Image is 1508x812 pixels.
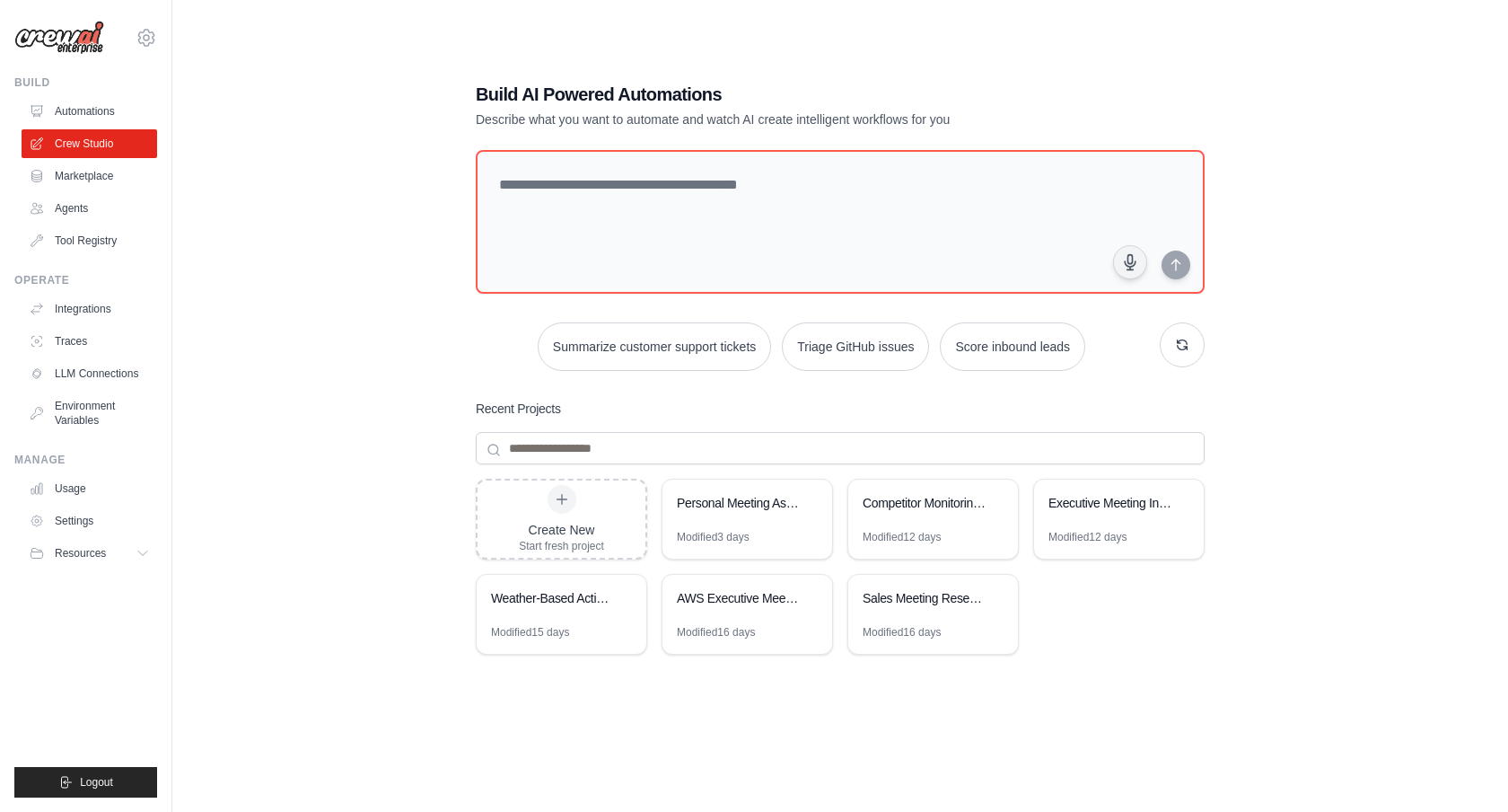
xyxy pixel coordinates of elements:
a: Settings [22,507,157,535]
div: Weather-Based Activity Recommender [491,589,614,607]
div: Modified 12 days [863,530,941,544]
img: Logo [14,21,104,55]
h3: Recent Projects [476,400,561,418]
div: Executive Meeting Intelligence [1048,494,1171,512]
div: Create New [519,521,604,539]
div: AWS Executive Meeting Prep System [677,589,800,607]
a: Usage [22,474,157,503]
div: Modified 12 days [1048,530,1127,544]
div: Modified 3 days [677,530,750,544]
div: Build [14,75,157,90]
div: Modified 16 days [677,625,755,640]
div: Modified 16 days [863,625,941,640]
a: Environment Variables [22,392,157,435]
button: Logout [14,767,157,798]
a: Automations [22,97,157,126]
div: Start fresh project [519,539,604,553]
a: Marketplace [22,162,157,190]
button: Summarize customer support tickets [538,322,771,371]
a: Crew Studio [22,129,157,158]
a: Agents [22,194,157,223]
h1: Build AI Powered Automations [476,82,1079,107]
button: Score inbound leads [940,322,1085,371]
a: Tool Registry [22,226,157,255]
a: Traces [22,327,157,356]
div: Operate [14,273,157,287]
span: Logout [80,775,113,790]
div: Sales Meeting Research & Preparation System [863,589,986,607]
div: Manage [14,453,157,467]
button: Click to speak your automation idea [1113,245,1147,279]
div: Personal Meeting Assistant [677,494,800,512]
button: Get new suggestions [1160,322,1205,367]
a: LLM Connections [22,359,157,388]
a: Integrations [22,295,157,323]
button: Resources [22,539,157,568]
div: Modified 15 days [491,625,569,640]
span: Resources [55,546,106,560]
button: Triage GitHub issues [782,322,929,371]
p: Describe what you want to automate and watch AI create intelligent workflows for you [476,110,1079,128]
div: Competitor Monitoring & Reporting [863,494,986,512]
